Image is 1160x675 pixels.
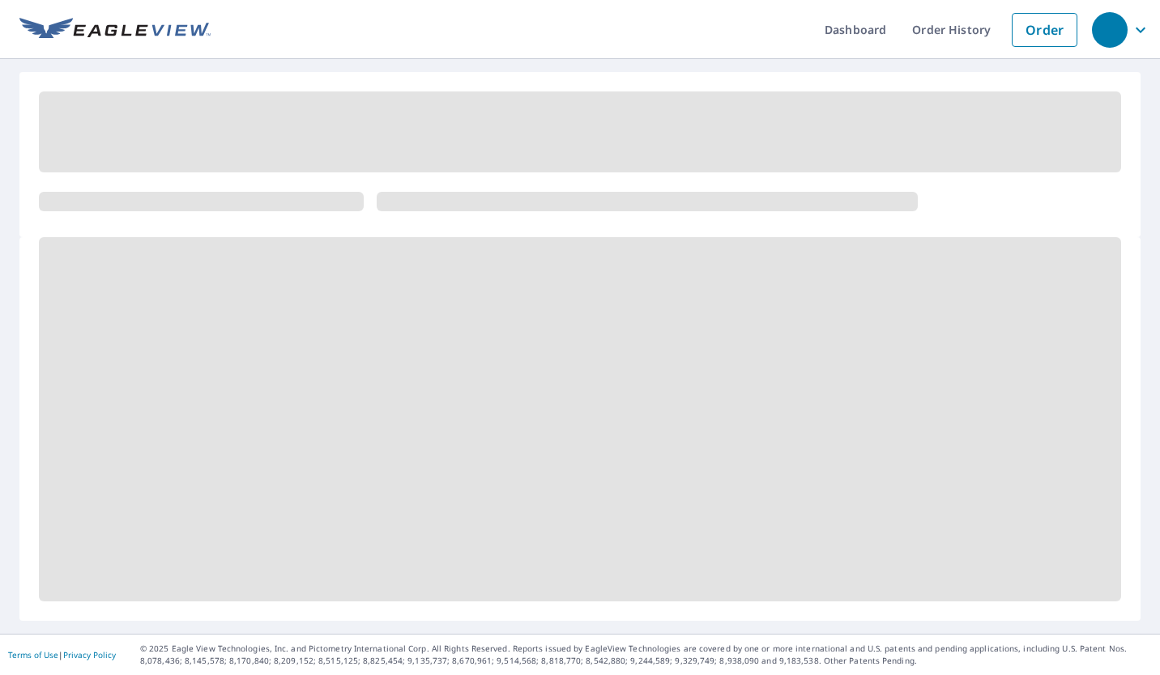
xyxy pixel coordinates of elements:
a: Privacy Policy [63,649,116,660]
a: Terms of Use [8,649,58,660]
a: Order [1012,13,1077,47]
img: EV Logo [19,18,211,42]
p: © 2025 Eagle View Technologies, Inc. and Pictometry International Corp. All Rights Reserved. Repo... [140,643,1152,667]
p: | [8,650,116,660]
